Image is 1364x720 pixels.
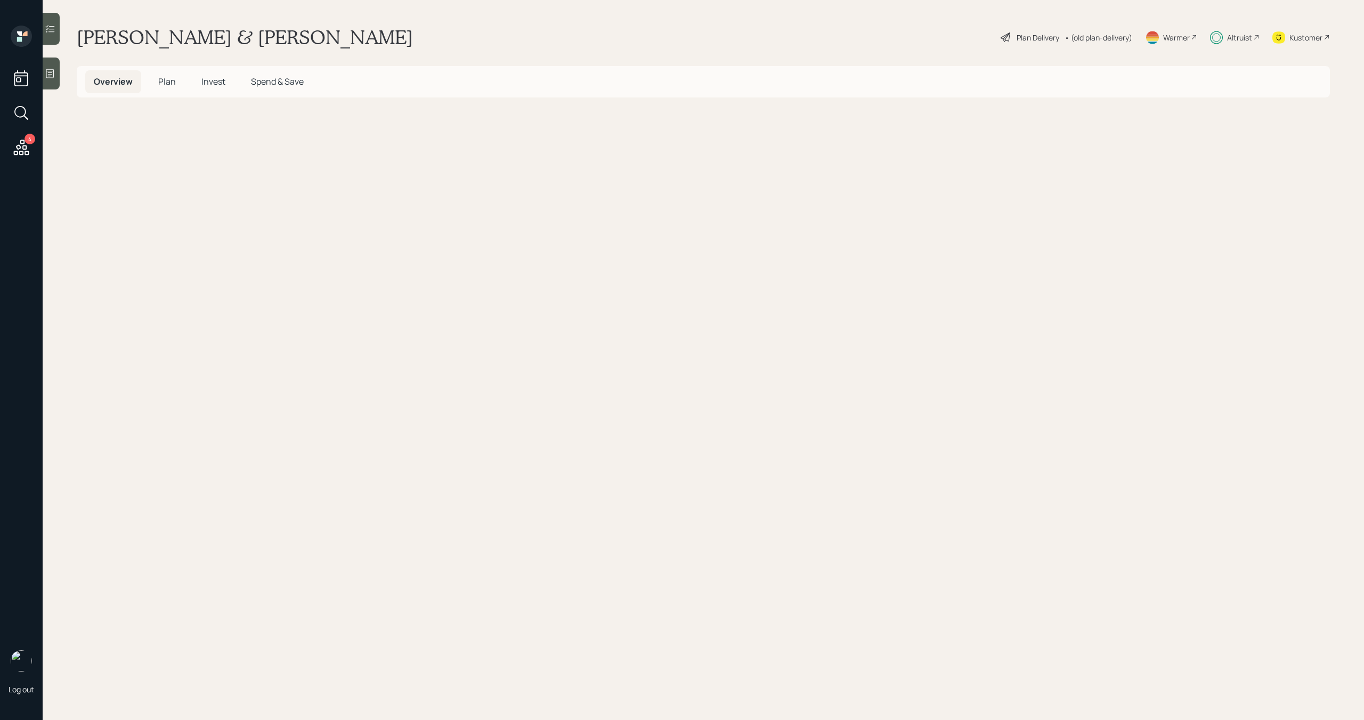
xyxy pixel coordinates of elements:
[1227,32,1252,43] div: Altruist
[1289,32,1322,43] div: Kustomer
[25,134,35,144] div: 4
[1065,32,1132,43] div: • (old plan-delivery)
[94,76,133,87] span: Overview
[201,76,225,87] span: Invest
[158,76,176,87] span: Plan
[9,684,34,694] div: Log out
[251,76,304,87] span: Spend & Save
[1163,32,1190,43] div: Warmer
[11,650,32,672] img: michael-russo-headshot.png
[77,26,413,49] h1: [PERSON_NAME] & [PERSON_NAME]
[1017,32,1059,43] div: Plan Delivery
